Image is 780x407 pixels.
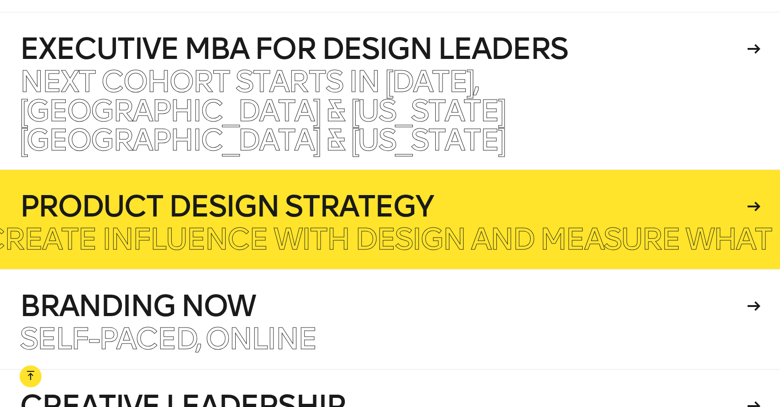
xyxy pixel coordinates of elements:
h4: Executive MBA for Design Leaders [20,34,745,63]
span: Self-paced, Online [20,321,316,357]
h4: Branding Now [20,291,745,321]
span: Next Cohort Starts in [DATE], [GEOGRAPHIC_DATA] & [US_STATE] [20,63,505,129]
span: [GEOGRAPHIC_DATA] & [US_STATE] [20,122,505,158]
h4: Product Design Strategy [20,192,745,221]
